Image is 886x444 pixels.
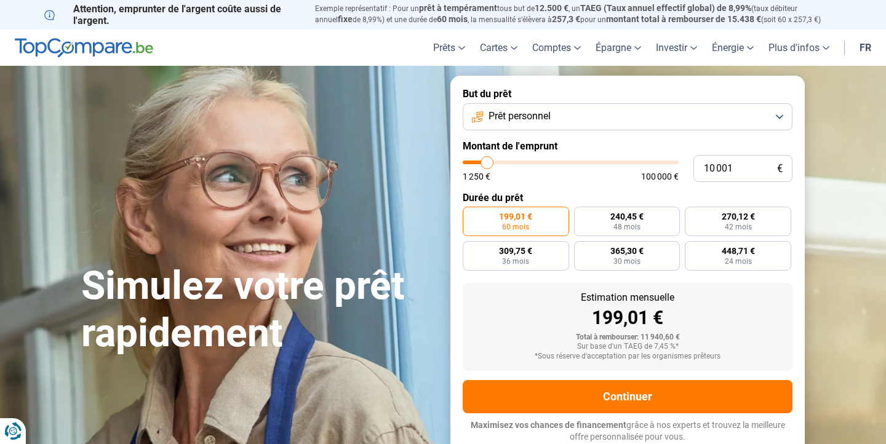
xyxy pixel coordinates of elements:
span: fixe [338,14,353,24]
span: 199,01 € [499,212,532,221]
span: 24 mois [725,258,752,265]
span: 100 000 € [641,172,679,181]
span: 448,71 € [722,247,755,255]
a: Épargne [588,30,649,66]
div: Sur base d'un TAEG de 7,45 %* [473,343,783,351]
button: Prêt personnel [463,103,792,130]
p: Exemple représentatif : Pour un tous but de , un (taux débiteur annuel de 8,99%) et une durée de ... [315,3,842,25]
span: 257,3 € [552,14,580,24]
span: 309,75 € [499,247,532,255]
label: But du prêt [463,88,792,100]
a: Énergie [704,30,761,66]
a: Investir [649,30,704,66]
span: montant total à rembourser de 15.438 € [606,14,761,24]
span: TAEG (Taux annuel effectif global) de 8,99% [580,3,751,13]
p: grâce à nos experts et trouvez la meilleure offre personnalisée pour vous. [463,419,792,443]
span: prêt à tempérament [419,3,497,13]
span: 365,30 € [610,247,644,255]
span: 60 mois [502,223,529,231]
label: Montant de l'emprunt [463,140,792,152]
img: TopCompare [15,38,153,58]
span: 240,45 € [610,212,644,221]
a: fr [852,30,879,66]
div: Total à rembourser: 11 940,60 € [473,333,783,342]
h1: Simulez votre prêt rapidement [81,263,436,357]
div: 199,01 € [473,309,783,327]
span: 30 mois [613,258,641,265]
span: Prêt personnel [489,109,551,123]
a: Prêts [426,30,473,66]
a: Comptes [525,30,588,66]
span: 42 mois [725,223,752,231]
span: € [777,164,783,174]
button: Continuer [463,380,792,413]
a: Cartes [473,30,525,66]
p: Attention, emprunter de l'argent coûte aussi de l'argent. [44,3,300,26]
span: 60 mois [437,14,468,24]
span: Maximisez vos chances de financement [471,420,626,430]
div: *Sous réserve d'acceptation par les organismes prêteurs [473,352,783,361]
span: 270,12 € [722,212,755,221]
span: 1 250 € [463,172,490,181]
a: Plus d'infos [761,30,837,66]
span: 12.500 € [535,3,569,13]
label: Durée du prêt [463,192,792,204]
span: 48 mois [613,223,641,231]
div: Estimation mensuelle [473,293,783,303]
span: 36 mois [502,258,529,265]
